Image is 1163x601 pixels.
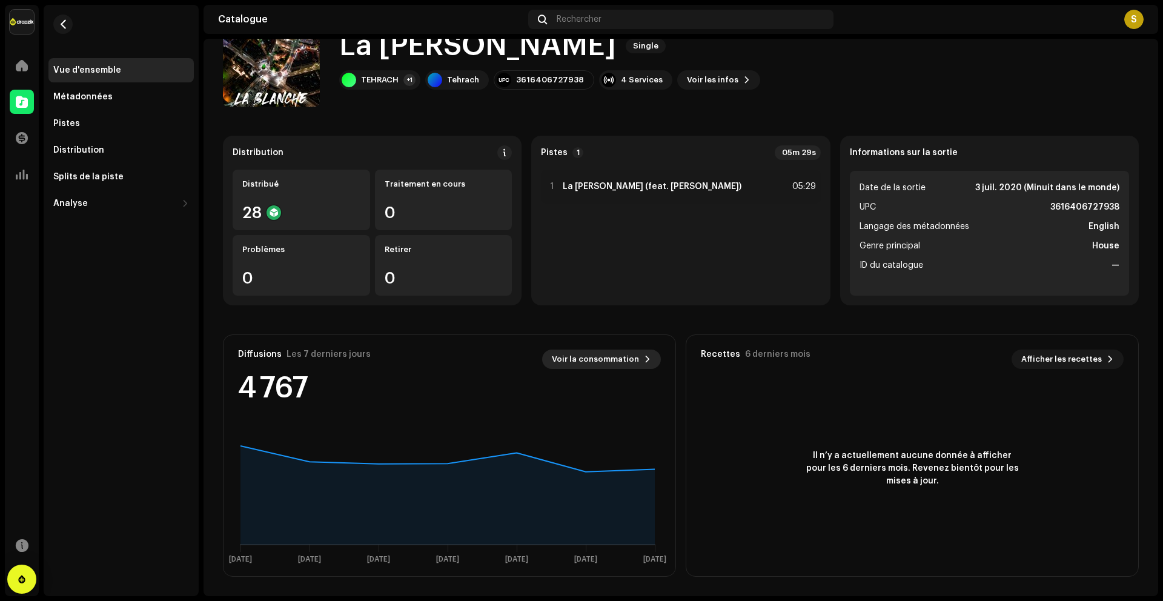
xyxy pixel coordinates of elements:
re-m-nav-item: Métadonnées [48,85,194,109]
text: [DATE] [643,556,666,563]
span: ID du catalogue [860,258,923,273]
strong: Pistes [541,148,568,158]
div: Distribution [233,148,283,158]
div: 05m 29s [775,145,821,160]
strong: 3 juil. 2020 (Minuit dans le monde) [975,181,1119,195]
div: Open Intercom Messenger [7,565,36,594]
div: Métadonnées [53,92,113,102]
text: [DATE] [229,556,252,563]
div: Traitement en cours [385,179,503,189]
button: Afficher les recettes [1012,350,1124,369]
text: [DATE] [436,556,459,563]
div: 3616406727938 [516,75,584,85]
div: Problèmes [242,245,360,254]
div: Retirer [385,245,503,254]
strong: House [1092,239,1119,253]
div: Catalogue [218,15,523,24]
strong: La [PERSON_NAME] (feat. [PERSON_NAME]) [563,182,741,191]
re-m-nav-item: Splits de la piste [48,165,194,189]
div: 6 derniers mois [745,350,810,359]
re-m-nav-item: Pistes [48,111,194,136]
div: Recettes [701,350,740,359]
span: Genre principal [860,239,920,253]
div: Les 7 derniers jours [287,350,371,359]
span: Langage des métadonnées [860,219,969,234]
strong: Informations sur la sortie [850,148,958,158]
span: Single [626,39,666,53]
span: Il n’y a actuellement aucune donnée à afficher pour les 6 derniers mois. Revenez bientôt pour les... [803,450,1021,488]
div: Diffusions [238,350,282,359]
re-m-nav-item: Distribution [48,138,194,162]
span: Voir les infos [687,68,738,92]
img: 6b198820-6d9f-4d8e-bd7e-78ab9e57ca24 [10,10,34,34]
span: Afficher les recettes [1021,347,1102,371]
div: TEHRACH [361,75,399,85]
re-m-nav-item: Vue d'ensemble [48,58,194,82]
text: [DATE] [574,556,597,563]
div: +1 [403,74,416,86]
h1: La [PERSON_NAME] [339,27,616,65]
div: Tehrach [447,75,479,85]
div: Analyse [53,199,88,208]
strong: English [1088,219,1119,234]
div: 05:29 [789,179,816,194]
div: S [1124,10,1144,29]
span: Rechercher [557,15,601,24]
div: Splits de la piste [53,172,124,182]
strong: 3616406727938 [1050,200,1119,214]
div: Distribution [53,145,104,155]
span: Voir la consommation [552,347,639,371]
div: Distribué [242,179,360,189]
div: Vue d'ensemble [53,65,121,75]
div: Pistes [53,119,80,128]
button: Voir les infos [677,70,760,90]
strong: — [1112,258,1119,273]
text: [DATE] [505,556,528,563]
p-badge: 1 [572,147,583,158]
button: Voir la consommation [542,350,661,369]
text: [DATE] [298,556,321,563]
re-m-nav-dropdown: Analyse [48,191,194,216]
text: [DATE] [367,556,390,563]
div: 4 Services [621,75,663,85]
span: UPC [860,200,876,214]
span: Date de la sortie [860,181,926,195]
